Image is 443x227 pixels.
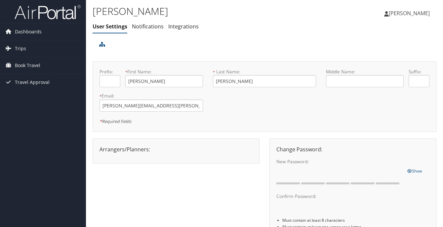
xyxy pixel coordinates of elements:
h1: [PERSON_NAME] [93,4,322,18]
a: Notifications [132,23,164,30]
a: Show [407,167,422,174]
a: Integrations [168,23,199,30]
label: Confirm Password: [276,193,402,200]
div: Change Password: [271,145,434,153]
a: [PERSON_NAME] [384,3,436,23]
label: Middle Name: [326,68,403,75]
span: Dashboards [15,23,42,40]
label: Suffix: [409,68,429,75]
em: Required fields [100,118,131,124]
span: Book Travel [15,57,40,74]
div: Arrangers/Planners: [95,145,258,153]
label: Prefix: [100,68,120,75]
label: First Name: [125,68,203,75]
img: airportal-logo.png [15,4,81,20]
li: Must contain at least 8 characters [282,217,429,223]
span: [PERSON_NAME] [389,10,430,17]
a: User Settings [93,23,127,30]
label: Email: [100,93,203,99]
label: New Password: [276,158,402,165]
span: Show [407,168,422,174]
span: Trips [15,40,26,57]
label: Last Name: [213,68,316,75]
span: Travel Approval [15,74,50,91]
